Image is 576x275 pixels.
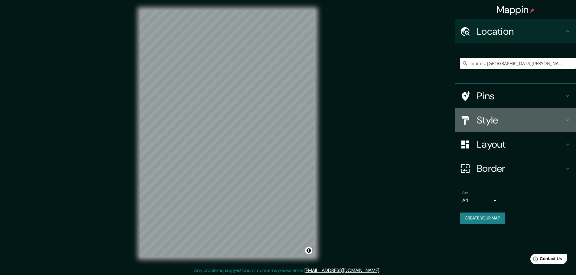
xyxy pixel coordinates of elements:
div: A4 [462,196,499,205]
h4: Border [477,162,564,174]
p: Any problems, suggestions, or concerns please email . [194,267,380,274]
div: Location [455,19,576,43]
h4: Pins [477,90,564,102]
iframe: Help widget launcher [522,251,569,268]
img: pin-icon.png [530,8,535,13]
div: . [380,267,381,274]
label: Size [462,190,469,196]
button: Create your map [460,213,505,224]
a: [EMAIL_ADDRESS][DOMAIN_NAME] [304,267,379,273]
div: Layout [455,132,576,156]
div: Style [455,108,576,132]
div: Border [455,156,576,181]
h4: Style [477,114,564,126]
h4: Location [477,25,564,37]
div: Pins [455,84,576,108]
h4: Mappin [496,4,535,16]
canvas: Map [140,10,315,257]
input: Pick your city or area [460,58,576,69]
h4: Layout [477,138,564,150]
div: . [381,267,382,274]
button: Toggle attribution [305,247,312,254]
